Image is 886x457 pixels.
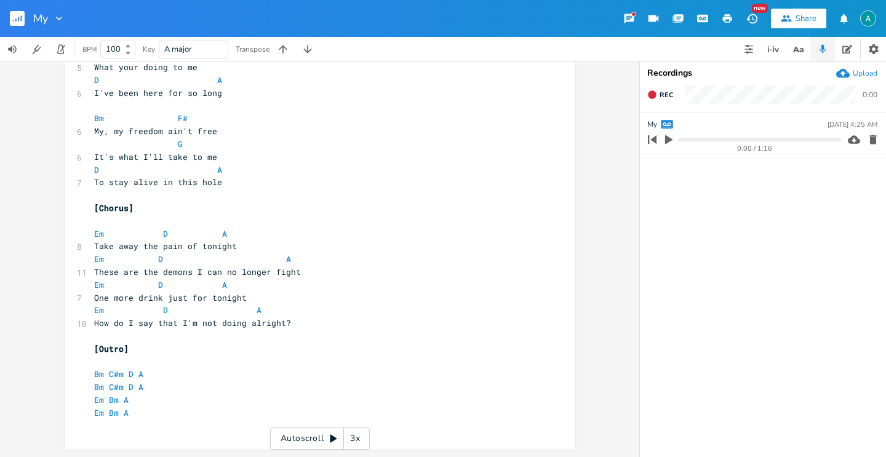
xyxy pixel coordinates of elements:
span: These are the demons I can no longer fight [94,266,301,277]
span: My [33,13,48,24]
span: [Chorus] [94,202,134,213]
span: [Outro] [94,343,129,354]
span: C#m [109,368,124,380]
span: Em [94,394,104,405]
div: BPM [82,46,97,53]
span: Rec [660,90,673,100]
span: A [222,228,227,239]
span: A [124,407,129,418]
button: Rec [642,85,678,105]
div: 0:00 [863,91,877,98]
span: C#m [109,381,124,392]
button: Share [771,9,826,28]
span: D [129,368,134,380]
span: A [222,279,227,290]
div: Transpose [236,46,269,53]
span: Bm [109,394,119,405]
button: Upload [836,66,877,80]
span: Em [94,279,104,290]
img: Alex [860,10,876,26]
span: Take away the pain of tonight [94,240,237,252]
span: Bm [94,368,104,380]
span: D [158,253,163,264]
div: Share [796,13,816,24]
span: D [94,164,99,175]
span: Bm [94,381,104,392]
span: Em [94,228,104,239]
span: A [138,381,143,392]
div: 3x [344,427,366,450]
span: How do I say that I'm not doing alright? [94,317,291,328]
span: D [158,279,163,290]
span: D [94,74,99,85]
div: Upload [853,68,877,78]
span: A major [164,44,192,55]
span: F# [178,113,188,124]
span: Bm [94,113,104,124]
div: 0:00 / 1:16 [669,145,841,152]
span: A [124,394,129,405]
span: D [129,381,134,392]
span: I've been here for so long [94,87,222,98]
span: D [163,228,168,239]
div: [DATE] 4:25 AM [828,121,877,128]
div: New [752,4,768,13]
span: Em [94,407,104,418]
span: What your doing to me [94,62,198,73]
span: Em [94,304,104,316]
span: Bm [109,407,119,418]
span: A [138,368,143,380]
span: Em [94,253,104,264]
span: It's what I'll take to me [94,151,217,162]
span: A [217,74,222,85]
div: Autoscroll [270,427,370,450]
button: New [740,7,764,30]
div: Recordings [647,69,879,77]
span: A [257,304,261,316]
span: One more drink just for tonight [94,292,247,303]
span: G [178,138,183,149]
span: My, my freedom ain't free [94,125,217,137]
span: A [286,253,291,264]
div: Key [143,46,155,53]
span: To stay alive in this hole [94,177,222,188]
span: A [217,164,222,175]
span: My [647,119,657,130]
span: D [163,304,168,316]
